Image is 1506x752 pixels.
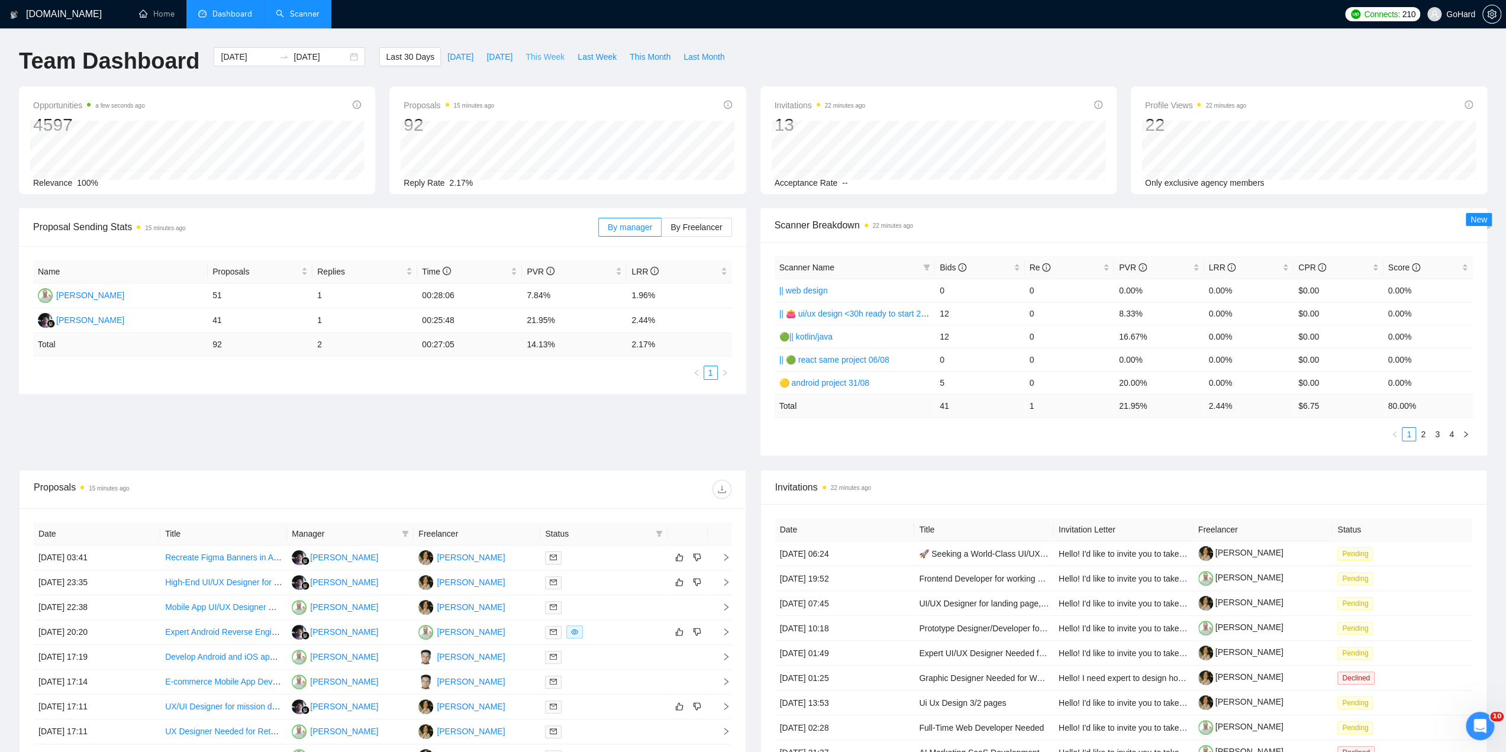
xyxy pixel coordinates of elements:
[1030,263,1051,272] span: Re
[418,627,505,636] a: IV[PERSON_NAME]
[656,530,663,537] span: filter
[292,577,378,586] a: RR[PERSON_NAME]
[33,114,145,136] div: 4597
[704,366,718,380] li: 1
[693,369,700,376] span: left
[437,601,505,614] div: [PERSON_NAME]
[683,50,724,63] span: Last Month
[1204,348,1294,371] td: 0.00%
[1337,573,1378,583] a: Pending
[437,551,505,564] div: [PERSON_NAME]
[437,625,505,638] div: [PERSON_NAME]
[441,47,480,66] button: [DATE]
[1402,427,1416,441] li: 1
[690,575,704,589] button: dislike
[919,698,1006,708] a: Ui Ux Design 3/2 pages
[525,50,565,63] span: This Week
[675,577,683,587] span: like
[301,582,309,590] img: gigradar-bm.png
[312,308,417,333] td: 1
[1459,427,1473,441] li: Next Page
[775,394,936,417] td: Total
[1139,263,1147,272] span: info-circle
[630,50,670,63] span: This Month
[1337,597,1373,610] span: Pending
[292,674,307,689] img: IV
[1114,348,1204,371] td: 0.00%
[33,333,208,356] td: Total
[1444,427,1459,441] li: 4
[1094,101,1102,109] span: info-circle
[317,265,404,278] span: Replies
[447,50,473,63] span: [DATE]
[437,700,505,713] div: [PERSON_NAME]
[145,225,185,231] time: 15 minutes ago
[779,332,833,341] a: 🟢|| kotlin/java
[935,325,1025,348] td: 12
[1198,670,1213,685] img: c1MlehbJ4Tmkjq2Dnn5FxAbU_CECx_2Jo5BBK1YuReEBV0xePob4yeGhw1maaezJQ9
[437,675,505,688] div: [PERSON_NAME]
[919,673,1092,683] a: Graphic Designer Needed for Website Banners
[1025,348,1115,371] td: 0
[1294,371,1384,394] td: $0.00
[165,602,421,612] a: Mobile App UI/UX Designer Needed for Revamp and Feature Addition
[940,263,966,272] span: Bids
[1431,428,1444,441] a: 3
[677,47,731,66] button: Last Month
[1459,427,1473,441] button: right
[418,699,433,714] img: OT
[418,674,433,689] img: BP
[1198,548,1284,557] a: [PERSON_NAME]
[404,114,494,136] div: 92
[1384,325,1473,348] td: 0.00%
[292,575,307,590] img: RR
[33,220,598,234] span: Proposal Sending Stats
[1294,279,1384,302] td: $0.00
[165,702,320,711] a: UX/UI Designer for mission driven start-up
[47,319,55,328] img: gigradar-bm.png
[1318,263,1326,272] span: info-circle
[1198,647,1284,657] a: [PERSON_NAME]
[1205,102,1246,109] time: 22 minutes ago
[443,267,451,275] span: info-circle
[921,259,933,276] span: filter
[935,394,1025,417] td: 41
[550,653,557,660] span: mail
[292,676,378,686] a: IV[PERSON_NAME]
[1298,263,1326,272] span: CPR
[689,366,704,380] button: left
[1337,696,1373,709] span: Pending
[550,603,557,611] span: mail
[1119,263,1147,272] span: PVR
[418,701,505,711] a: OT[PERSON_NAME]
[292,552,378,561] a: RR[PERSON_NAME]
[221,50,275,63] input: Start date
[208,308,312,333] td: 41
[546,267,554,275] span: info-circle
[670,222,722,232] span: By Freelancer
[1145,178,1265,188] span: Only exclusive agency members
[1351,9,1360,19] img: upwork-logo.png
[353,101,361,109] span: info-circle
[1204,325,1294,348] td: 0.00%
[165,577,385,587] a: High-End UI/UX Designer for Modern Onepager with Effects
[1145,114,1246,136] div: 22
[522,283,627,308] td: 7.84%
[292,701,378,711] a: RR[PERSON_NAME]
[704,366,717,379] a: 1
[386,50,434,63] span: Last 30 Days
[1025,325,1115,348] td: 0
[294,50,347,63] input: End date
[208,333,312,356] td: 92
[1470,215,1487,224] span: New
[1337,722,1378,732] a: Pending
[301,706,309,714] img: gigradar-bm.png
[417,308,522,333] td: 00:25:48
[301,631,309,640] img: gigradar-bm.png
[1198,598,1284,607] a: [PERSON_NAME]
[292,651,378,661] a: IV[PERSON_NAME]
[550,554,557,561] span: mail
[1198,573,1284,582] a: [PERSON_NAME]
[38,315,124,324] a: RR[PERSON_NAME]
[1417,428,1430,441] a: 2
